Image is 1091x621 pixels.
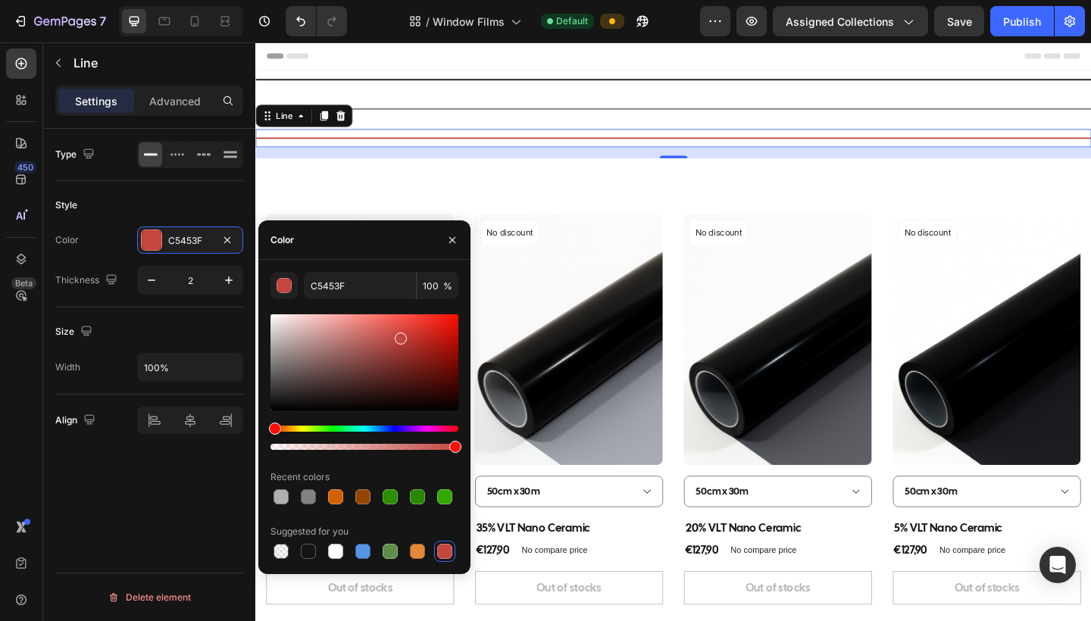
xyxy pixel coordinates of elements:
div: Color [55,233,79,247]
div: Thickness [55,270,120,291]
a: 35% VLT Nano Ceramic [239,187,443,460]
div: €127,90 [693,543,732,563]
div: Out of stocks [79,585,149,603]
span: Assigned Collections [786,14,894,30]
div: Recent colors [270,470,330,484]
div: Style [55,198,77,212]
input: Auto [138,354,242,381]
div: Size [55,322,95,342]
p: No compare price [744,548,816,557]
iframe: Design area [255,42,1091,621]
p: No discount [252,200,302,214]
div: Delete element [108,588,191,607]
div: €127,90 [239,543,277,563]
button: Out of stocks [239,576,443,612]
div: Color [270,233,294,247]
button: Publish [990,6,1054,36]
button: Delete element [55,585,243,610]
p: No discount [706,200,757,214]
a: 20% VLT Nano Ceramic [466,187,671,460]
span: % [443,279,452,293]
div: Hue [270,426,458,432]
a: 5% VLT Nano Ceramic [693,187,898,460]
span: Default [556,14,588,28]
div: Publish [1003,14,1041,30]
button: Assigned Collections [773,6,928,36]
div: Width [55,360,80,374]
div: Out of stocks [761,585,831,603]
div: Out of stocks [533,585,604,603]
p: Line [73,54,237,72]
button: Save [934,6,984,36]
p: No compare price [517,548,589,557]
a: 20% VLT Nano Ceramic [466,518,671,539]
p: No discount [479,200,530,214]
p: No compare price [289,548,361,557]
p: Advanced [149,93,201,109]
span: Window Films [433,14,505,30]
a: 5% VLT Nano Ceramic [693,518,898,539]
span: Save [947,15,972,28]
button: Out of stocks [466,576,671,612]
span: / [426,14,430,30]
div: Undo/Redo [286,6,347,36]
div: Out of stocks [306,585,377,603]
div: Open Intercom Messenger [1039,547,1076,583]
button: Out of stocks [11,576,216,612]
div: Beta [11,277,36,289]
button: 7 [6,6,113,36]
p: Settings [75,93,117,109]
div: Align [55,410,98,431]
div: C5453F [168,234,212,248]
button: Out of stocks [693,576,898,612]
a: 35% VLT Nano Ceramic [239,518,443,539]
div: Type [55,145,98,165]
div: Suggested for you [270,525,349,538]
div: 450 [14,161,36,173]
input: Eg: FFFFFF [304,272,416,299]
p: 7 [99,12,106,30]
div: €127,90 [466,543,505,563]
